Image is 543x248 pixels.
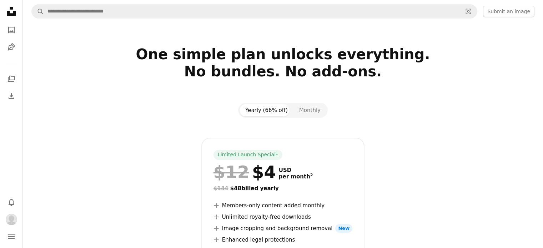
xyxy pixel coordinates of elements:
button: Notifications [4,195,19,209]
span: per month [279,173,313,180]
button: Profile [4,212,19,227]
button: Submit an image [483,6,534,17]
div: Limited Launch Special [213,150,282,160]
span: USD [279,167,313,173]
img: Avatar of user Soft SeoProfy [6,214,17,225]
li: Image cropping and background removal [213,224,352,233]
a: 2 [309,173,315,180]
button: Visual search [460,5,477,18]
div: $48 billed yearly [213,184,352,193]
button: Menu [4,229,19,244]
span: New [335,224,352,233]
button: Yearly (66% off) [240,104,293,116]
form: Find visuals sitewide [31,4,477,19]
sup: 1 [276,151,278,155]
button: Search Unsplash [32,5,44,18]
button: Monthly [293,104,326,116]
h2: One simple plan unlocks everything. No bundles. No add-ons. [53,46,513,97]
a: Download History [4,89,19,103]
div: $4 [213,163,276,181]
span: $12 [213,163,249,181]
li: Members-only content added monthly [213,201,352,210]
li: Unlimited royalty-free downloads [213,213,352,221]
a: Photos [4,23,19,37]
a: Collections [4,72,19,86]
a: Illustrations [4,40,19,54]
sup: 2 [310,173,313,177]
span: $144 [213,185,228,192]
a: 1 [274,151,280,158]
a: Home — Unsplash [4,4,19,20]
li: Enhanced legal protections [213,236,352,244]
